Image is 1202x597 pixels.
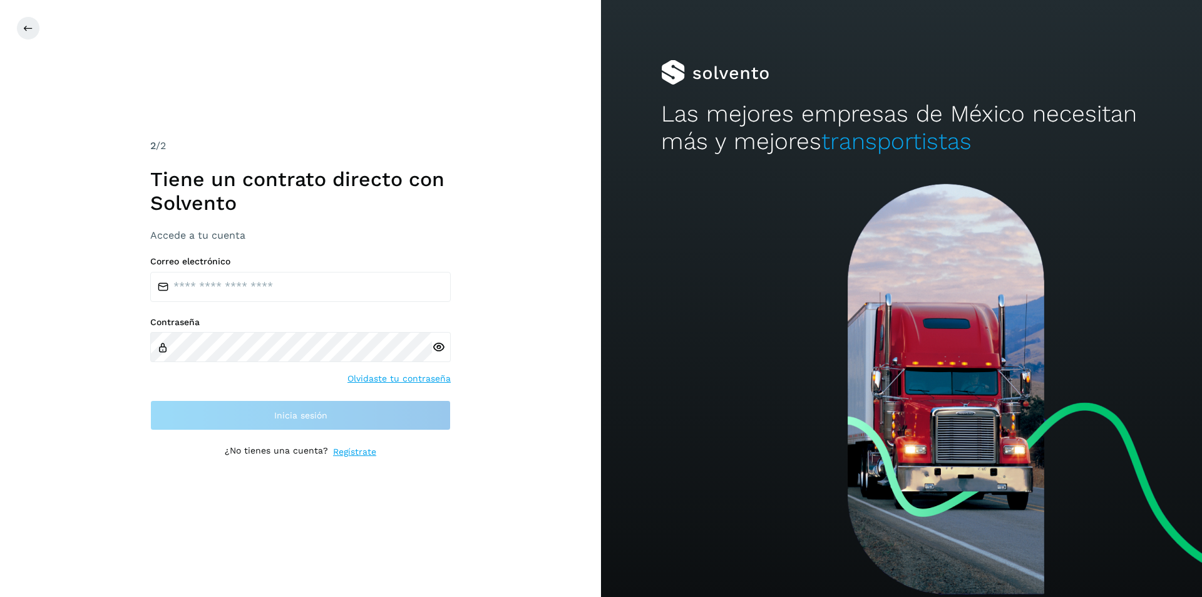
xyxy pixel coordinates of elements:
label: Correo electrónico [150,256,451,267]
div: /2 [150,138,451,153]
h2: Las mejores empresas de México necesitan más y mejores [661,100,1142,156]
a: Regístrate [333,445,376,459]
span: Inicia sesión [274,411,327,420]
button: Inicia sesión [150,400,451,430]
h3: Accede a tu cuenta [150,229,451,241]
label: Contraseña [150,317,451,328]
a: Olvidaste tu contraseña [347,372,451,385]
h1: Tiene un contrato directo con Solvento [150,167,451,215]
span: 2 [150,140,156,152]
p: ¿No tienes una cuenta? [225,445,328,459]
span: transportistas [821,128,972,155]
